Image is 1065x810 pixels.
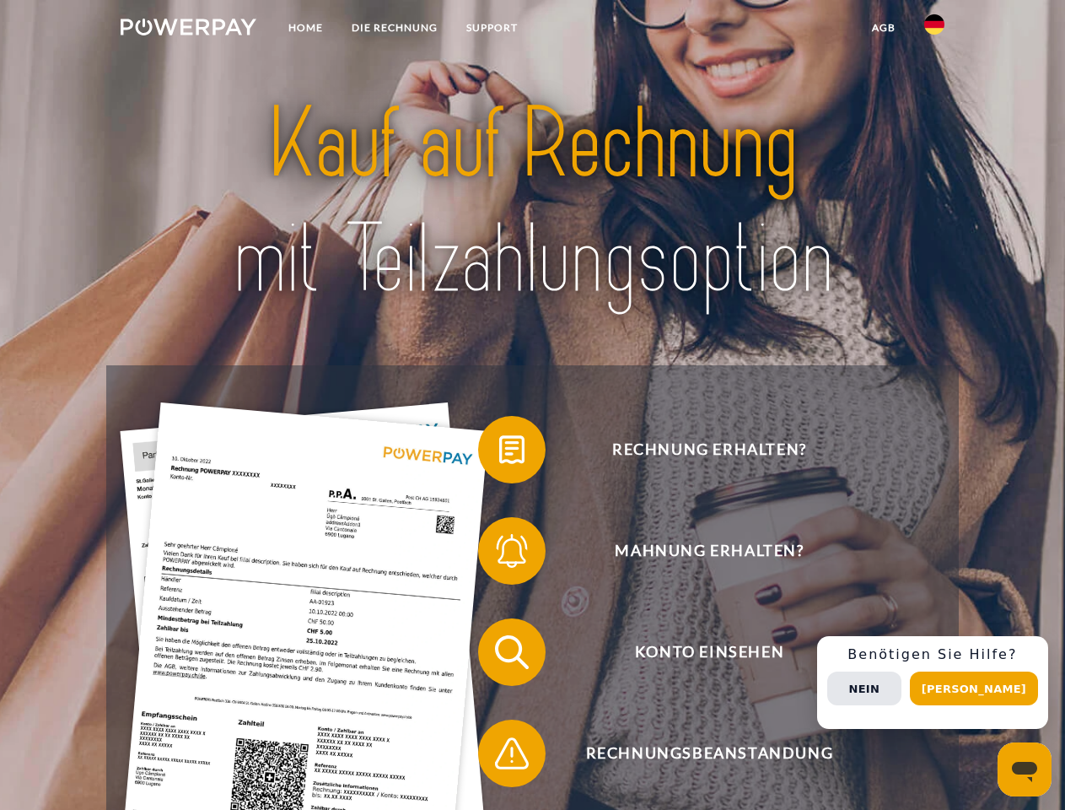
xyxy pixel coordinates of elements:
a: SUPPORT [452,13,532,43]
img: title-powerpay_de.svg [161,81,904,323]
img: de [924,14,944,35]
button: Rechnungsbeanstandung [478,720,917,787]
a: agb [858,13,910,43]
img: qb_bell.svg [491,530,533,572]
button: Konto einsehen [478,618,917,686]
span: Konto einsehen [503,618,916,686]
button: Nein [827,672,901,705]
div: Schnellhilfe [817,636,1048,729]
button: Mahnung erhalten? [478,517,917,585]
iframe: Schaltfläche zum Öffnen des Messaging-Fensters [998,742,1052,796]
img: qb_search.svg [491,631,533,673]
span: Rechnung erhalten? [503,416,916,483]
button: Rechnung erhalten? [478,416,917,483]
a: DIE RECHNUNG [337,13,452,43]
img: logo-powerpay-white.svg [121,19,256,35]
img: qb_warning.svg [491,732,533,775]
button: [PERSON_NAME] [910,672,1038,705]
span: Rechnungsbeanstandung [503,720,916,787]
span: Mahnung erhalten? [503,517,916,585]
img: qb_bill.svg [491,429,533,471]
h3: Benötigen Sie Hilfe? [827,646,1038,663]
a: Home [274,13,337,43]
